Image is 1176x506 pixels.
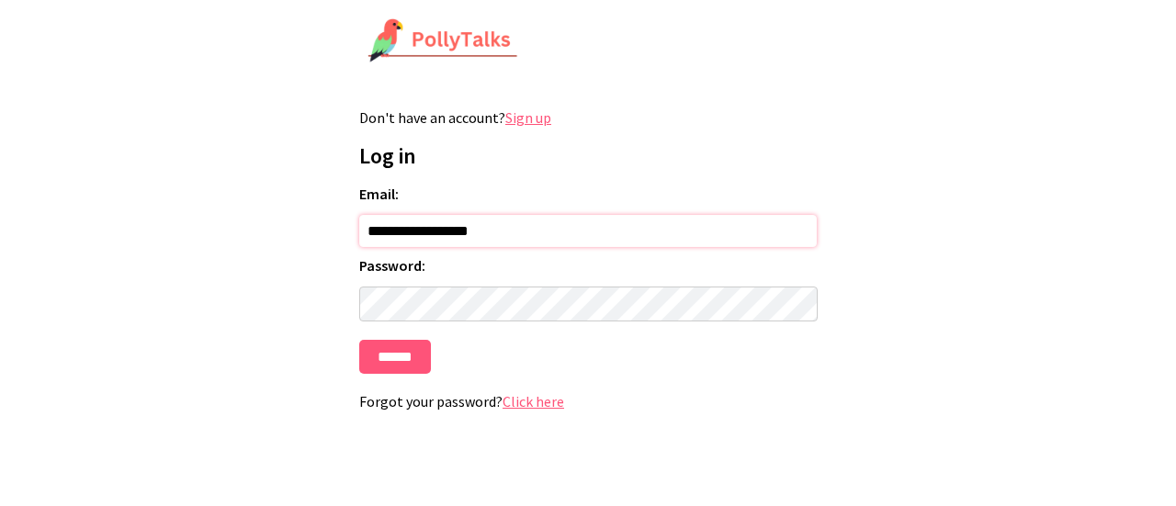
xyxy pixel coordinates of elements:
[503,392,564,410] a: Click here
[359,256,817,275] label: Password:
[359,108,817,127] p: Don't have an account?
[367,18,518,64] img: PollyTalks Logo
[505,108,551,127] a: Sign up
[359,141,817,170] h1: Log in
[359,392,817,410] p: Forgot your password?
[359,185,817,203] label: Email:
